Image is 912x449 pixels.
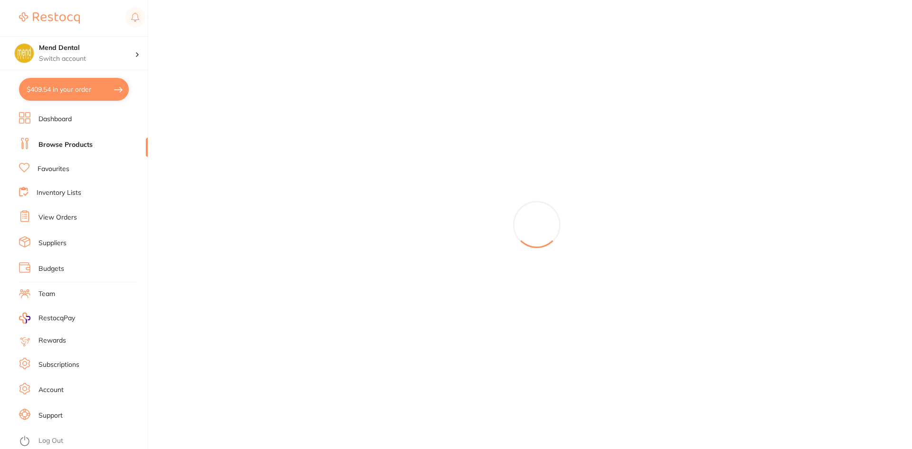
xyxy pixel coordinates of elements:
[19,313,30,324] img: RestocqPay
[19,12,80,24] img: Restocq Logo
[38,115,72,124] a: Dashboard
[19,7,80,29] a: Restocq Logo
[38,264,64,274] a: Budgets
[38,336,66,345] a: Rewards
[38,360,79,370] a: Subscriptions
[38,164,69,174] a: Favourites
[19,313,75,324] a: RestocqPay
[38,140,93,150] a: Browse Products
[37,188,81,198] a: Inventory Lists
[38,411,63,420] a: Support
[39,54,135,64] p: Switch account
[38,239,66,248] a: Suppliers
[39,43,135,53] h4: Mend Dental
[19,434,145,449] button: Log Out
[38,213,77,222] a: View Orders
[38,289,55,299] a: Team
[38,436,63,446] a: Log Out
[38,385,64,395] a: Account
[15,44,34,63] img: Mend Dental
[19,78,129,101] button: $409.54 in your order
[38,314,75,323] span: RestocqPay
